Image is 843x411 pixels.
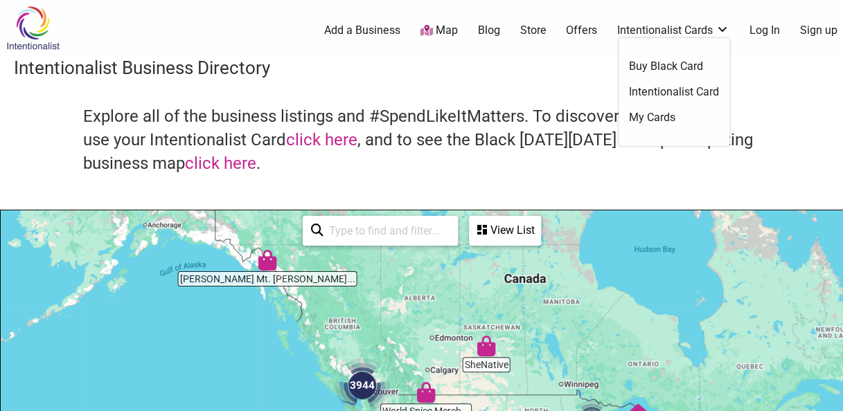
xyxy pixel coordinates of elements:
[478,23,500,38] a: Blog
[566,23,597,38] a: Offers
[323,217,450,244] input: Type to find and filter...
[520,23,546,38] a: Store
[800,23,837,38] a: Sign up
[83,105,760,175] h4: Explore all of the business listings and #SpendLikeItMatters. To discover where you can use your ...
[324,23,400,38] a: Add a Business
[416,382,436,403] div: World Spice Merchants
[303,216,458,246] div: Type to search and filter
[420,23,458,39] a: Map
[629,110,719,125] a: My Cards
[286,130,357,149] a: click here
[257,250,278,271] div: Tripp's Mt. Juneau Trading Post
[617,23,729,38] a: Intentionalist Cards
[629,59,719,74] a: Buy Black Card
[14,55,829,80] h3: Intentionalist Business Directory
[469,216,541,246] div: See a list of the visible businesses
[749,23,780,38] a: Log In
[629,84,719,100] a: Intentionalist Card
[185,154,256,173] a: click here
[470,217,540,244] div: View List
[476,336,497,356] div: SheNative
